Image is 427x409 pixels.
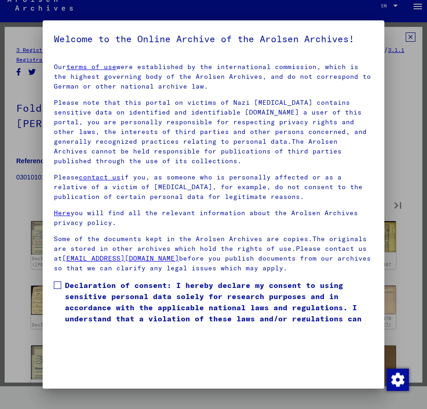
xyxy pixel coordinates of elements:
[54,62,373,91] p: Our were established by the international commission, which is the highest governing body of the ...
[62,254,179,262] a: [EMAIL_ADDRESS][DOMAIN_NAME]
[79,173,121,181] a: contact us
[65,280,373,335] span: Declaration of consent: I hereby declare my consent to using sensitive personal data solely for r...
[54,234,373,273] p: Some of the documents kept in the Arolsen Archives are copies.The originals are stored in other a...
[54,209,70,217] a: Here
[54,173,373,202] p: Please if you, as someone who is personally affected or as a relative of a victim of [MEDICAL_DAT...
[54,32,373,46] h5: Welcome to the Online Archive of the Arolsen Archives!
[386,368,408,390] div: Change consent
[54,98,373,166] p: Please note that this portal on victims of Nazi [MEDICAL_DATA] contains sensitive data on identif...
[54,208,373,228] p: you will find all the relevant information about the Arolsen Archives privacy policy.
[387,369,409,391] img: Change consent
[66,63,116,71] a: terms of use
